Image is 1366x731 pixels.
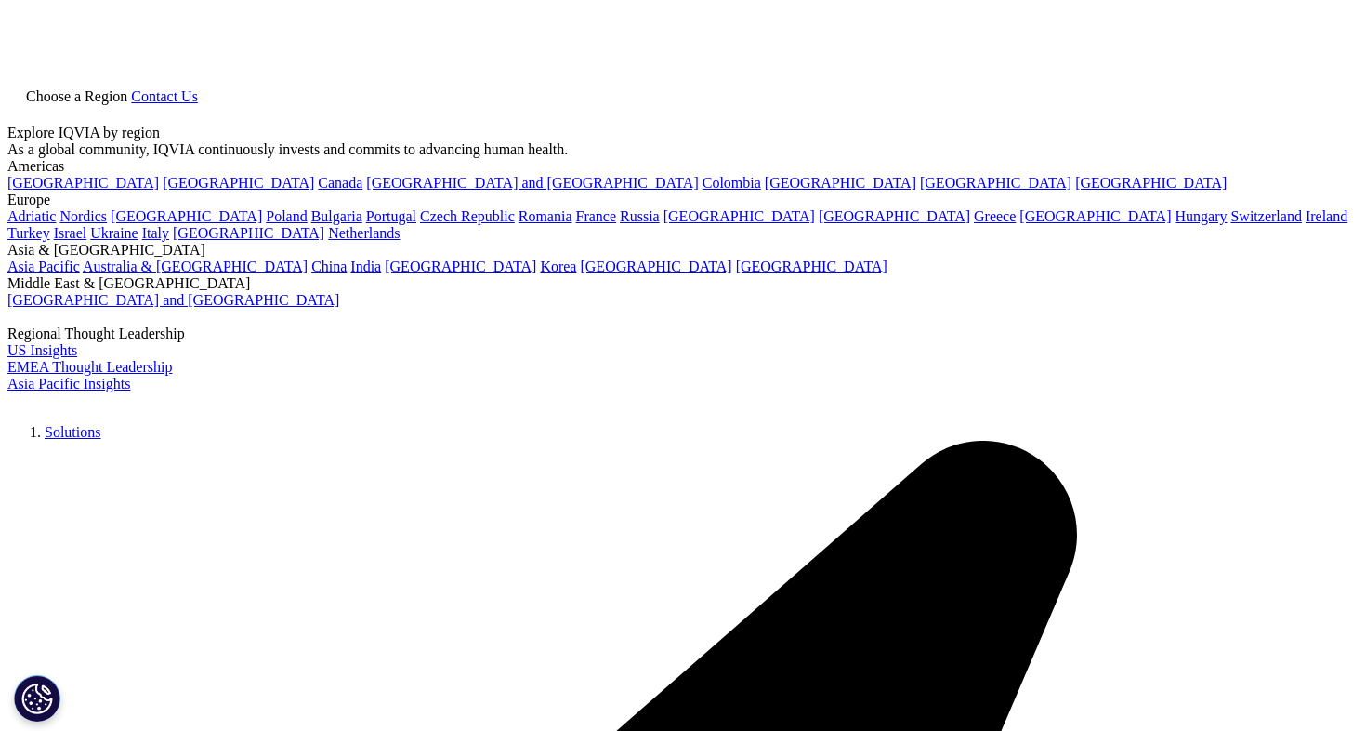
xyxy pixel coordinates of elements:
[54,225,87,241] a: Israel
[663,208,815,224] a: [GEOGRAPHIC_DATA]
[7,376,130,392] a: Asia Pacific Insights
[318,175,362,191] a: Canada
[385,259,536,274] a: [GEOGRAPHIC_DATA]
[7,242,1359,259] div: Asia & [GEOGRAPHIC_DATA]
[1306,208,1347,224] a: Ireland
[328,225,400,241] a: Netherlands
[620,208,660,224] a: Russia
[7,125,1359,141] div: Explore IQVIA by region
[7,192,1359,208] div: Europe
[7,175,159,191] a: [GEOGRAPHIC_DATA]
[819,208,970,224] a: [GEOGRAPHIC_DATA]
[736,259,887,274] a: [GEOGRAPHIC_DATA]
[350,259,381,274] a: India
[7,225,50,241] a: Turkey
[7,326,1359,342] div: Regional Thought Leadership
[7,342,77,358] a: US Insights
[974,208,1016,224] a: Greece
[7,275,1359,292] div: Middle East & [GEOGRAPHIC_DATA]
[173,225,324,241] a: [GEOGRAPHIC_DATA]
[7,208,56,224] a: Adriatic
[14,675,60,722] button: Cookie Settings
[111,208,262,224] a: [GEOGRAPHIC_DATA]
[7,158,1359,175] div: Americas
[163,175,314,191] a: [GEOGRAPHIC_DATA]
[519,208,572,224] a: Romania
[90,225,138,241] a: Ukraine
[366,175,698,191] a: [GEOGRAPHIC_DATA] and [GEOGRAPHIC_DATA]
[765,175,916,191] a: [GEOGRAPHIC_DATA]
[45,424,100,440] a: Solutions
[59,208,107,224] a: Nordics
[420,208,515,224] a: Czech Republic
[7,141,1359,158] div: As a global community, IQVIA continuously invests and commits to advancing human health.
[580,259,731,274] a: [GEOGRAPHIC_DATA]
[703,175,761,191] a: Colombia
[311,259,347,274] a: China
[1019,208,1171,224] a: [GEOGRAPHIC_DATA]
[540,259,576,274] a: Korea
[920,175,1071,191] a: [GEOGRAPHIC_DATA]
[366,208,416,224] a: Portugal
[1075,175,1227,191] a: [GEOGRAPHIC_DATA]
[7,359,172,375] a: EMEA Thought Leadership
[7,259,80,274] a: Asia Pacific
[1230,208,1301,224] a: Switzerland
[576,208,617,224] a: France
[131,88,198,104] a: Contact Us
[83,259,308,274] a: Australia & [GEOGRAPHIC_DATA]
[266,208,307,224] a: Poland
[7,292,339,308] a: [GEOGRAPHIC_DATA] and [GEOGRAPHIC_DATA]
[1175,208,1227,224] a: Hungary
[26,88,127,104] span: Choose a Region
[142,225,169,241] a: Italy
[311,208,362,224] a: Bulgaria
